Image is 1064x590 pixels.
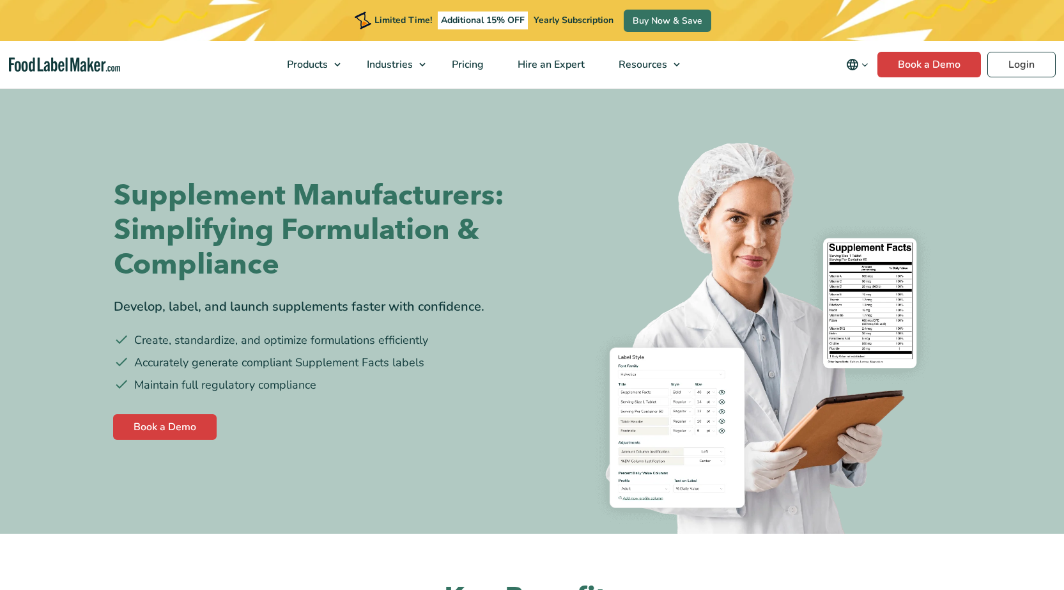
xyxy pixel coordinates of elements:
[9,58,121,72] a: Food Label Maker homepage
[602,41,686,88] a: Resources
[501,41,599,88] a: Hire an Expert
[514,58,586,72] span: Hire an Expert
[374,14,432,26] span: Limited Time!
[438,12,528,29] span: Additional 15% OFF
[114,297,523,316] div: Develop, label, and launch supplements faster with confidence.
[114,354,523,371] li: Accurately generate compliant Supplement Facts labels
[114,332,523,349] li: Create, standardize, and optimize formulations efficiently
[615,58,668,72] span: Resources
[350,41,432,88] a: Industries
[270,41,347,88] a: Products
[624,10,711,32] a: Buy Now & Save
[114,377,523,394] li: Maintain full regulatory compliance
[114,178,523,282] h1: Supplement Manufacturers: Simplifying Formulation & Compliance
[448,58,485,72] span: Pricing
[113,414,217,440] a: Book a Demo
[534,14,613,26] span: Yearly Subscription
[837,52,877,77] button: Change language
[283,58,329,72] span: Products
[987,52,1056,77] a: Login
[363,58,414,72] span: Industries
[877,52,981,77] a: Book a Demo
[435,41,498,88] a: Pricing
